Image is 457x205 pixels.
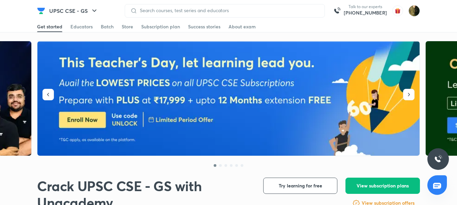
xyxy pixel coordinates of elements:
a: Success stories [188,21,220,32]
button: Try learning for free [263,178,337,194]
div: Success stories [188,23,220,30]
button: UPSC CSE - GS [45,4,102,18]
img: Ruhi Chi [408,5,420,17]
span: View subscription plans [357,182,409,189]
a: About exam [228,21,256,32]
div: Subscription plan [141,23,180,30]
div: Educators [70,23,93,30]
img: avatar [392,5,403,16]
a: Store [122,21,133,32]
img: ttu [434,155,442,163]
div: About exam [228,23,256,30]
span: Try learning for free [279,182,322,189]
a: Subscription plan [141,21,180,32]
div: Store [122,23,133,30]
a: [PHONE_NUMBER] [344,9,387,16]
img: Company Logo [37,7,45,15]
button: View subscription plans [345,178,420,194]
a: Batch [101,21,114,32]
a: Educators [70,21,93,32]
a: Get started [37,21,62,32]
p: Talk to our experts [344,4,387,9]
div: Get started [37,23,62,30]
div: Batch [101,23,114,30]
img: call-us [330,4,344,18]
input: Search courses, test series and educators [137,8,319,13]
